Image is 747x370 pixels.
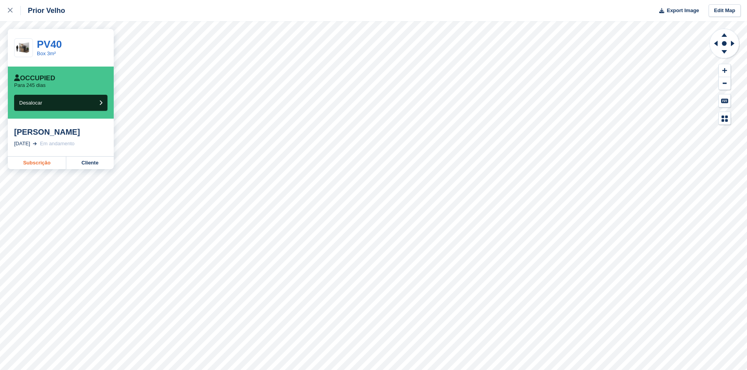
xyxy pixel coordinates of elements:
button: Desalocar [14,95,107,111]
div: Occupied [14,74,55,82]
div: [DATE] [14,140,30,148]
a: PV40 [37,38,62,50]
div: Em andamento [40,140,75,148]
img: arrow-right-light-icn-cde0832a797a2874e46488d9cf13f60e5c3a73dbe684e267c42b8395dfbc2abf.svg [33,142,37,145]
span: Export Image [667,7,699,14]
a: Box 3m² [37,51,56,56]
button: Zoom Out [719,77,731,90]
button: Keyboard Shortcuts [719,94,731,107]
button: Zoom In [719,64,731,77]
button: Export Image [654,4,699,17]
div: [PERSON_NAME] [14,127,107,137]
a: Edit Map [709,4,741,17]
button: Map Legend [719,112,731,125]
div: Prior Velho [21,6,65,15]
p: Para 245 dias [14,82,45,88]
a: Cliente [66,157,114,169]
a: Subscrição [8,157,66,169]
span: Desalocar [19,100,42,106]
img: 32-sqft-unit=%203m2.jpg [15,41,33,55]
